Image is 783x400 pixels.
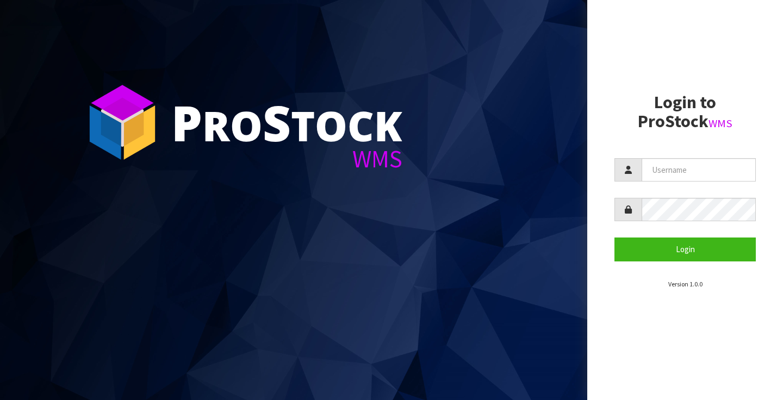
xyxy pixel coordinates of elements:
small: WMS [709,116,732,130]
span: P [171,89,202,155]
div: ro tock [171,98,402,147]
small: Version 1.0.0 [668,280,703,288]
button: Login [614,237,756,261]
img: ProStock Cube [82,82,163,163]
h2: Login to ProStock [614,93,756,131]
div: WMS [171,147,402,171]
span: S [263,89,291,155]
input: Username [642,158,756,182]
